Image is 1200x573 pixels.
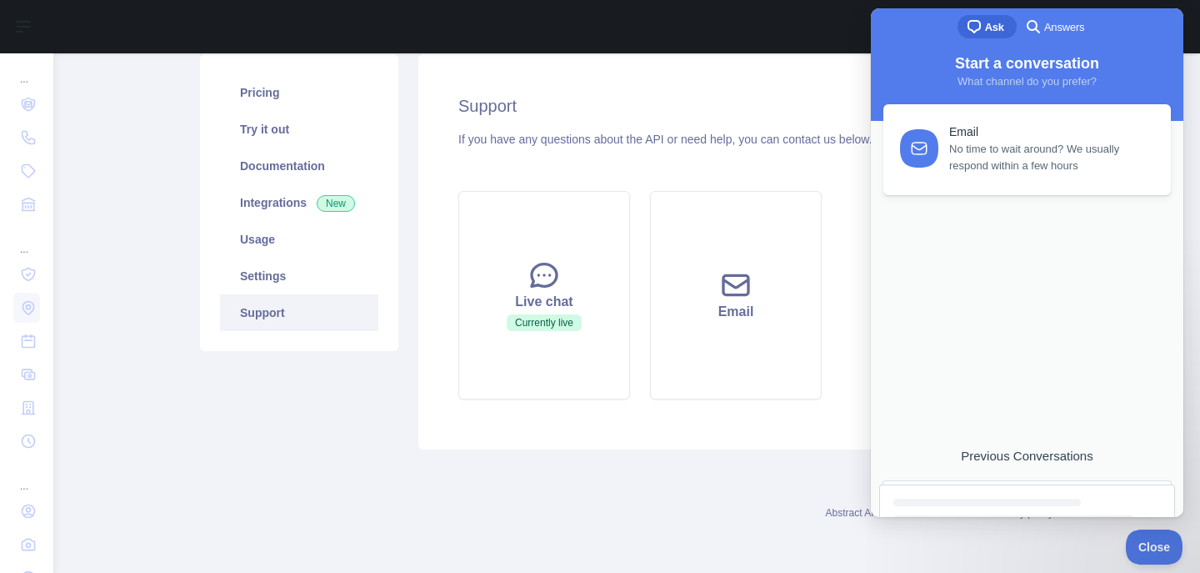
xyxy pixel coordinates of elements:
div: Live chat [479,292,609,312]
a: Try it out [220,111,378,148]
div: ... [13,223,40,256]
a: Pricing [220,74,378,111]
h2: Support [458,94,1013,118]
a: Support [220,294,378,331]
iframe: Help Scout Beacon - Close [1126,530,1183,565]
span: New [317,195,355,212]
a: Documentation [220,148,378,184]
span: Currently live [507,314,582,331]
a: Usage [220,221,378,258]
a: Abstract API Inc. [826,507,900,519]
div: ... [13,53,40,86]
div: ... [13,460,40,493]
a: Integrations New [220,184,378,221]
button: Email [650,191,822,400]
div: Email [671,302,801,322]
iframe: Help Scout Beacon - Live Chat, Contact Form, and Knowledge Base [871,8,1183,517]
button: Live chatCurrently live [458,191,630,400]
div: If you have any questions about the API or need help, you can contact us below. [458,131,1013,148]
a: Settings [220,258,378,294]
